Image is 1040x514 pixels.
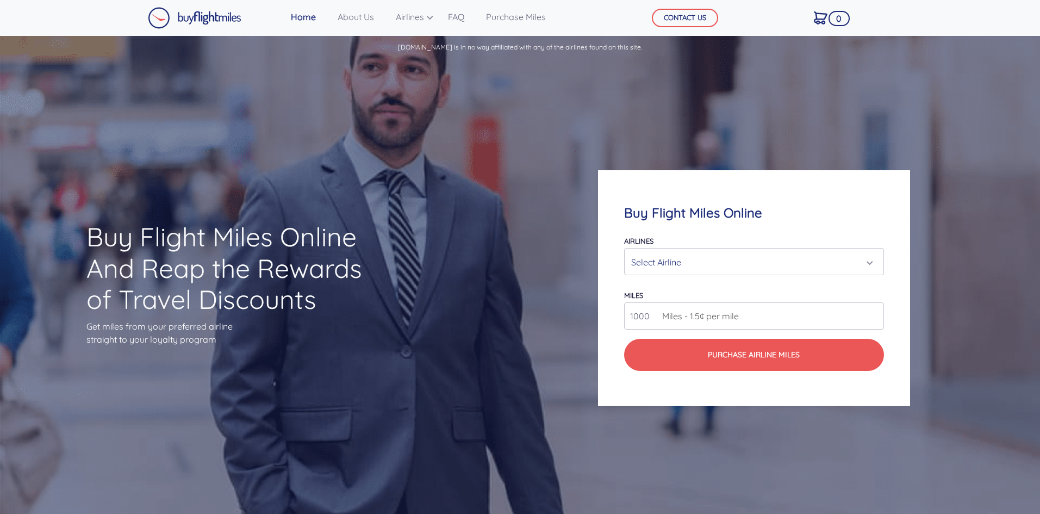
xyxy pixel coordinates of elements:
button: Purchase Airline Miles [624,339,883,371]
h4: Buy Flight Miles Online [624,205,883,221]
label: Airlines [624,237,653,245]
span: 0 [829,11,850,26]
a: Home [287,6,320,28]
h1: Buy Flight Miles Online And Reap the Rewards of Travel Discounts [86,221,381,315]
span: Miles - 1.5¢ per mile [657,309,739,323]
a: Buy Flight Miles Logo [148,4,241,32]
label: miles [624,291,643,300]
button: CONTACT US [652,9,718,27]
a: FAQ [444,6,469,28]
img: Cart [814,11,827,24]
div: Select Airline [631,252,870,273]
img: Buy Flight Miles Logo [148,7,241,29]
button: Select Airline [624,248,883,275]
p: Get miles from your preferred airline straight to your loyalty program [86,320,381,346]
a: About Us [333,6,378,28]
a: Purchase Miles [482,6,550,28]
a: 0 [809,6,832,29]
a: Airlines [391,6,431,28]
